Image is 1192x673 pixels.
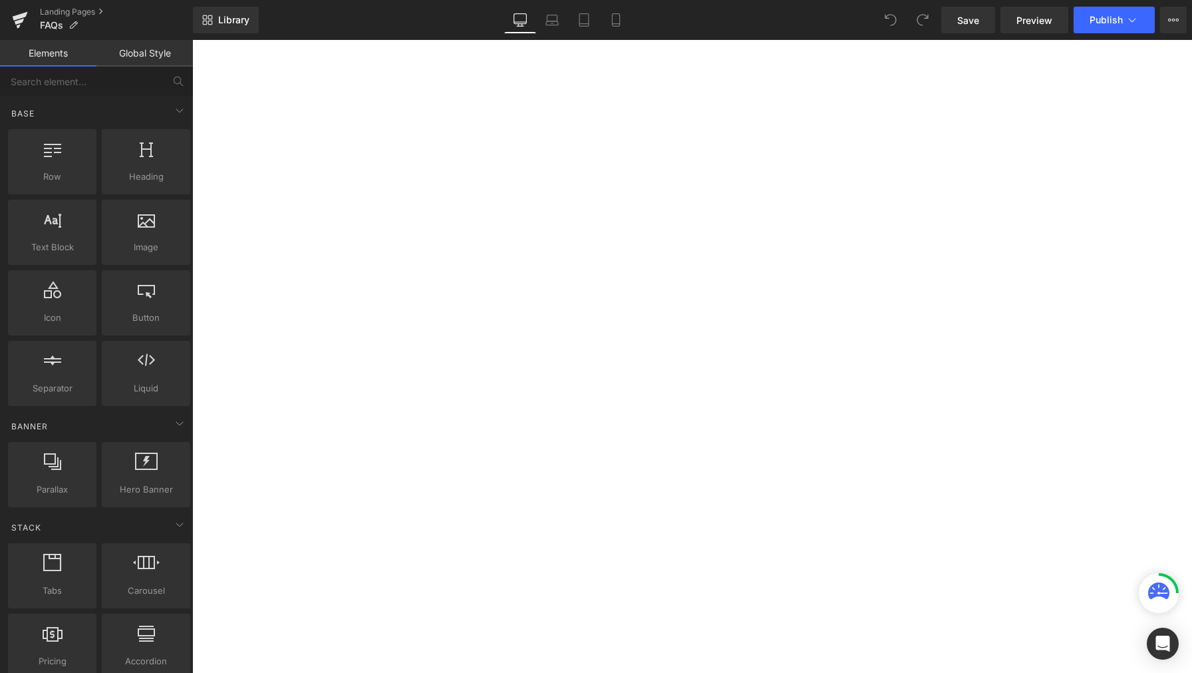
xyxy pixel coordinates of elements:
span: Preview [1016,13,1052,27]
a: Global Style [96,40,193,67]
span: Library [218,14,249,26]
span: Image [106,240,186,254]
span: Heading [106,170,186,184]
a: Tablet [568,7,600,33]
button: More [1160,7,1187,33]
a: Laptop [536,7,568,33]
span: Tabs [12,584,92,598]
span: Text Block [12,240,92,254]
a: Desktop [504,7,536,33]
button: Undo [877,7,904,33]
span: Row [12,170,92,184]
span: Pricing [12,654,92,668]
a: New Library [193,7,259,33]
a: Mobile [600,7,632,33]
div: Open Intercom Messenger [1147,628,1179,660]
span: Stack [10,521,43,534]
span: Hero Banner [106,483,186,497]
span: Separator [12,381,92,395]
span: Accordion [106,654,186,668]
span: Button [106,311,186,325]
span: Parallax [12,483,92,497]
a: Landing Pages [40,7,193,17]
span: Publish [1090,15,1123,25]
a: Preview [1000,7,1068,33]
button: Publish [1074,7,1155,33]
span: Liquid [106,381,186,395]
span: FAQs [40,20,63,31]
span: Save [957,13,979,27]
button: Redo [909,7,936,33]
span: Banner [10,420,49,433]
span: Icon [12,311,92,325]
span: Carousel [106,584,186,598]
span: Base [10,107,36,120]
